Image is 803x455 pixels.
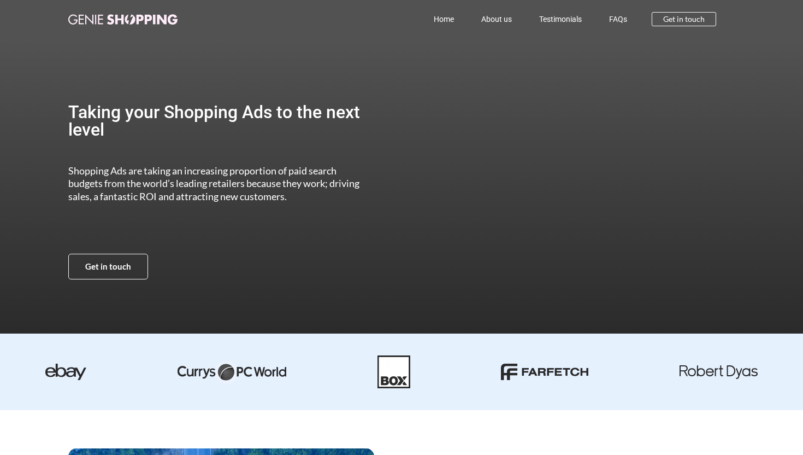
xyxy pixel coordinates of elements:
span: Get in touch [85,262,131,271]
a: About us [468,7,526,32]
nav: Menu [226,7,641,32]
img: ebay-dark [45,364,86,380]
h2: Taking your Shopping Ads to the next level [68,103,370,138]
a: FAQs [595,7,641,32]
a: Get in touch [68,254,148,279]
img: robert dyas [680,365,758,379]
span: Get in touch [663,15,705,23]
img: genie-shopping-logo [68,14,178,25]
img: Box-01 [377,355,410,388]
span: Shopping Ads are taking an increasing proportion of paid search budgets from the world’s leading ... [68,165,359,202]
a: Testimonials [526,7,595,32]
a: Get in touch [652,12,716,26]
img: farfetch-01 [501,364,588,380]
a: Home [420,7,468,32]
